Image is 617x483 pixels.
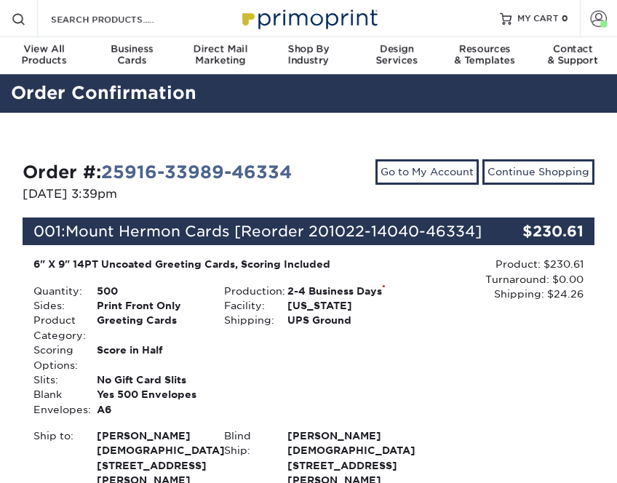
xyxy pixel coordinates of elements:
div: Score in Half [86,343,213,372]
span: MY CART [517,12,559,25]
div: Quantity: [23,284,86,298]
div: Slits: [23,372,86,387]
span: [PERSON_NAME] [97,428,202,443]
a: Resources& Templates [441,37,529,76]
div: 6" X 9" 14PT Uncoated Greeting Cards, Scoring Included [33,257,393,271]
div: Facility: [213,298,276,313]
div: Product Category: [23,313,86,343]
a: BusinessCards [88,37,176,76]
span: [DEMOGRAPHIC_DATA] [287,443,393,458]
span: Design [353,44,441,55]
div: Print Front Only [86,298,213,313]
div: $230.61 [499,217,594,245]
div: Services [353,44,441,67]
div: Yes 500 Envelopes A6 [86,387,213,417]
a: 25916-33989-46334 [101,161,292,183]
div: Production: [213,284,276,298]
div: & Support [529,44,617,67]
span: Direct Mail [176,44,264,55]
a: Contact& Support [529,37,617,76]
div: Scoring Options: [23,343,86,372]
p: [DATE] 3:39pm [23,185,298,203]
a: DesignServices [353,37,441,76]
div: Sides: [23,298,86,313]
div: Industry [264,44,352,67]
span: Contact [529,44,617,55]
span: Shop By [264,44,352,55]
a: Shop ByIndustry [264,37,352,76]
span: Business [88,44,176,55]
div: Greeting Cards [86,313,213,343]
div: Blank Envelopes: [23,387,86,417]
span: Mount Hermon Cards [Reorder 201022-14040-46334] [65,223,482,240]
img: Primoprint [236,2,381,33]
div: 001: [23,217,499,245]
div: UPS Ground [276,313,404,327]
span: Resources [441,44,529,55]
div: 500 [86,284,213,298]
a: Continue Shopping [482,159,594,184]
span: [DEMOGRAPHIC_DATA] [97,443,202,458]
div: Cards [88,44,176,67]
a: Direct MailMarketing [176,37,264,76]
div: 2-4 Business Days [276,284,404,298]
div: Product: $230.61 Turnaround: $0.00 Shipping: $24.26 [404,257,584,301]
strong: Order #: [23,161,292,183]
div: & Templates [441,44,529,67]
a: Go to My Account [375,159,479,184]
span: 0 [562,13,568,23]
div: [US_STATE] [276,298,404,313]
div: Marketing [176,44,264,67]
input: SEARCH PRODUCTS..... [49,10,191,28]
div: Shipping: [213,313,276,327]
div: No Gift Card Slits [86,372,213,387]
span: [PERSON_NAME] [287,428,393,443]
